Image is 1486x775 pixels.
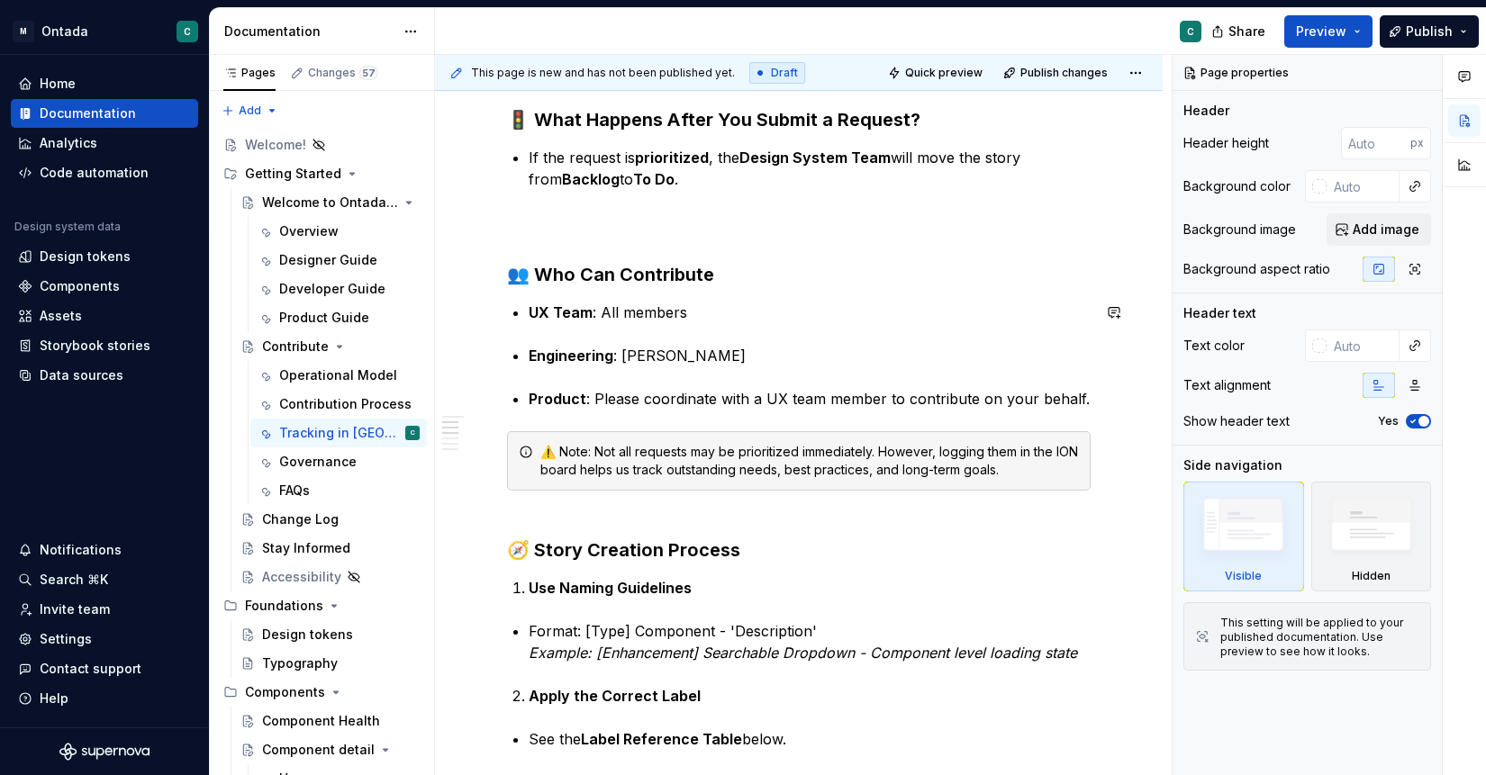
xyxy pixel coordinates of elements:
a: FAQs [250,476,427,505]
div: Operational Model [279,366,397,384]
div: Welcome! [245,136,306,154]
button: Help [11,684,198,713]
div: Notifications [40,541,122,559]
div: Changes [308,66,378,80]
a: Contribute [233,332,427,361]
span: Preview [1296,23,1346,41]
div: Components [216,678,427,707]
div: Typography [262,654,338,672]
div: Overview [279,222,339,240]
input: Auto [1327,170,1400,203]
a: Assets [11,302,198,330]
div: Components [40,277,120,295]
div: Text alignment [1183,376,1271,394]
em: Example: [Enhancement] Searchable Dropdown - Component level loading state [529,644,1077,662]
strong: prioritized [635,149,709,167]
a: Home [11,69,198,98]
div: Code automation [40,164,149,182]
div: Documentation [40,104,136,122]
div: Developer Guide [279,280,385,298]
a: Accessibility [233,563,427,591]
a: Documentation [11,99,198,128]
a: Governance [250,447,427,476]
div: Storybook stories [40,337,150,355]
a: Typography [233,649,427,678]
div: Hidden [1311,482,1432,591]
div: Header height [1183,134,1269,152]
p: : Please coordinate with a UX team member to contribute on your behalf. [529,388,1091,410]
input: Auto [1341,127,1410,159]
div: Invite team [40,600,110,618]
div: Documentation [224,23,394,41]
a: Settings [11,625,198,653]
div: Designer Guide [279,251,377,269]
div: Help [40,689,68,707]
div: Data sources [40,366,123,384]
div: Tracking in [GEOGRAPHIC_DATA] [279,424,402,442]
strong: UX Team [529,303,593,321]
div: ⚠️ Note: Not all requests may be prioritized immediately. However, logging them in the ION board ... [540,443,1079,479]
strong: Design System Team [739,149,891,167]
div: Stay Informed [262,539,350,557]
svg: Supernova Logo [59,743,150,761]
div: Contact support [40,660,141,678]
div: Settings [40,630,92,648]
strong: 🚦 What Happens After You Submit a Request? [507,109,920,131]
div: Contribution Process [279,395,412,413]
div: This setting will be applied to your published documentation. Use preview to see how it looks. [1220,616,1419,659]
a: Storybook stories [11,331,198,360]
div: Text color [1183,337,1245,355]
div: Header [1183,102,1229,120]
button: Search ⌘K [11,565,198,594]
a: Analytics [11,129,198,158]
span: Quick preview [905,66,983,80]
strong: 🧭 Story Creation Process [507,539,740,561]
a: Contribution Process [250,390,427,419]
button: Notifications [11,536,198,564]
a: Developer Guide [250,275,427,303]
span: Add image [1353,221,1419,239]
p: See the below. [529,728,1091,750]
p: : [PERSON_NAME] [529,345,1091,366]
div: Governance [279,453,357,471]
span: Publish changes [1020,66,1108,80]
div: M [13,21,34,42]
div: Hidden [1352,569,1391,583]
div: C [1187,24,1194,39]
div: Background aspect ratio [1183,260,1330,278]
a: Data sources [11,361,198,390]
strong: Engineering [529,347,613,365]
a: Component Health [233,707,427,735]
div: Analytics [40,134,97,152]
div: Visible [1225,569,1262,583]
a: Welcome! [216,131,427,159]
button: Preview [1284,15,1373,48]
div: C [411,424,415,442]
div: Getting Started [245,165,341,183]
span: This page is new and has not been published yet. [471,66,735,80]
strong: Apply the Correct Label [529,687,701,705]
div: Getting Started [216,159,427,188]
div: Design tokens [262,626,353,644]
div: Home [40,75,76,93]
div: Component detail [262,741,375,759]
div: Pages [223,66,276,80]
input: Auto [1327,329,1400,362]
a: Component detail [233,735,427,764]
div: Component Health [262,712,380,730]
div: C [184,24,191,39]
label: Yes [1378,414,1399,428]
p: px [1410,136,1424,150]
a: Invite team [11,595,198,624]
span: 57 [359,66,378,80]
a: Welcome to Ontada Design System [233,188,427,217]
div: Design tokens [40,248,131,266]
span: Draft [771,66,798,80]
div: Product Guide [279,309,369,327]
div: Side navigation [1183,456,1282,474]
a: Code automation [11,158,198,187]
button: Share [1202,15,1277,48]
div: Contribute [262,338,329,356]
div: Visible [1183,482,1304,591]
